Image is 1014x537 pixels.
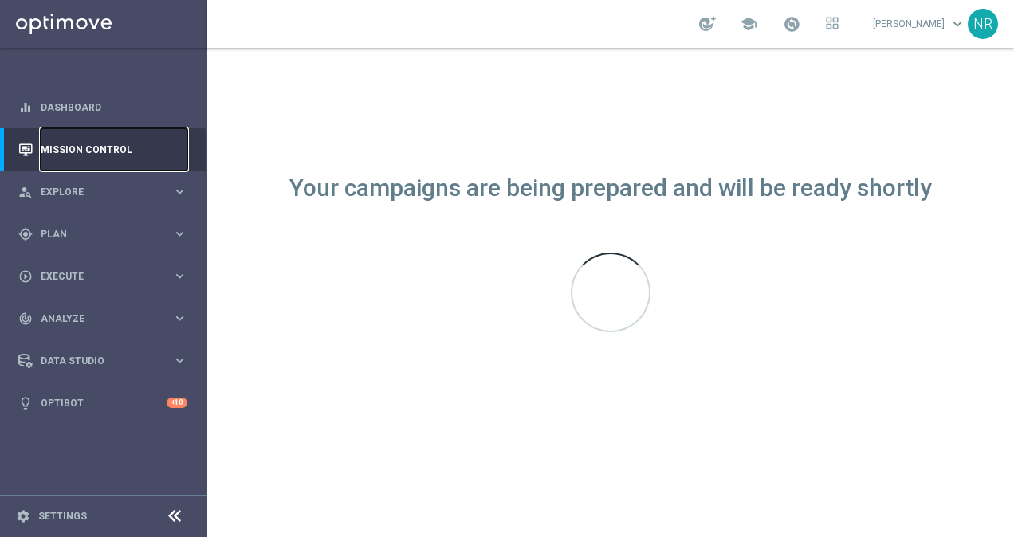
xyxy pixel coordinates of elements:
div: Plan [18,227,172,241]
a: Settings [38,512,87,521]
button: gps_fixed Plan keyboard_arrow_right [18,228,188,241]
div: Data Studio [18,354,172,368]
button: lightbulb Optibot +10 [18,397,188,410]
i: person_search [18,185,33,199]
div: Your campaigns are being prepared and will be ready shortly [289,182,932,195]
a: Dashboard [41,86,187,128]
i: keyboard_arrow_right [172,226,187,241]
i: keyboard_arrow_right [172,353,187,368]
span: Execute [41,272,172,281]
span: Explore [41,187,172,197]
i: play_circle_outline [18,269,33,284]
div: NR [968,9,998,39]
i: settings [16,509,30,523]
span: school [740,15,757,33]
a: Optibot [41,382,167,424]
div: Mission Control [18,128,187,171]
button: equalizer Dashboard [18,101,188,114]
div: Execute [18,269,172,284]
span: Data Studio [41,356,172,366]
i: keyboard_arrow_right [172,184,187,199]
button: person_search Explore keyboard_arrow_right [18,186,188,198]
i: equalizer [18,100,33,115]
div: Explore [18,185,172,199]
div: Optibot [18,382,187,424]
button: track_changes Analyze keyboard_arrow_right [18,312,188,325]
div: +10 [167,398,187,408]
a: [PERSON_NAME]keyboard_arrow_down [871,12,968,36]
div: Dashboard [18,86,187,128]
i: lightbulb [18,396,33,410]
i: keyboard_arrow_right [172,268,187,284]
button: Mission Control [18,143,188,156]
span: keyboard_arrow_down [949,15,966,33]
span: Analyze [41,314,172,323]
button: play_circle_outline Execute keyboard_arrow_right [18,270,188,283]
i: track_changes [18,312,33,326]
i: gps_fixed [18,227,33,241]
a: Mission Control [41,128,187,171]
span: Plan [41,229,172,239]
button: Data Studio keyboard_arrow_right [18,355,188,367]
div: Analyze [18,312,172,326]
i: keyboard_arrow_right [172,311,187,326]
